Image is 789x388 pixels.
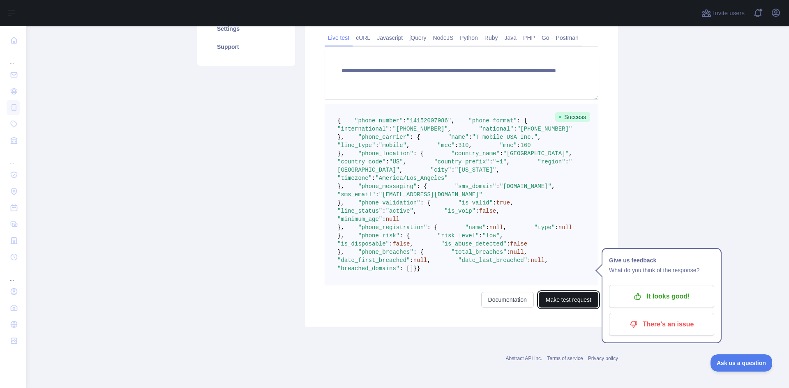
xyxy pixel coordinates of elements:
[493,158,507,165] span: "+1"
[7,266,20,282] div: ...
[410,257,413,264] span: :
[441,241,507,247] span: "is_abuse_detected"
[358,150,413,157] span: "phone_location"
[382,208,385,214] span: :
[438,142,455,149] span: "mcc"
[410,241,413,247] span: ,
[458,200,493,206] span: "is_valid"
[399,265,413,272] span: : []
[479,126,513,132] span: "national"
[410,134,420,140] span: : {
[503,224,506,231] span: ,
[475,208,479,214] span: :
[451,117,454,124] span: ,
[551,183,555,190] span: ,
[417,183,427,190] span: : {
[427,224,437,231] span: : {
[700,7,746,20] button: Invite users
[486,224,489,231] span: :
[413,150,424,157] span: : {
[517,142,520,149] span: :
[337,232,344,239] span: },
[468,117,517,124] span: "phone_format"
[455,142,458,149] span: :
[482,232,500,239] span: "low"
[337,191,375,198] span: "sms_email"
[389,158,403,165] span: "US"
[337,216,382,223] span: "minimum_age"
[358,249,413,255] span: "phone_breaches"
[527,257,531,264] span: :
[386,158,389,165] span: :
[520,31,538,44] a: PHP
[520,142,531,149] span: 160
[510,200,513,206] span: ,
[379,191,482,198] span: "[EMAIL_ADDRESS][DOMAIN_NAME]"
[358,200,420,206] span: "phone_validation"
[337,175,372,181] span: "timezone"
[386,216,400,223] span: null
[337,265,399,272] span: "breached_domains"
[517,117,527,124] span: : {
[406,31,429,44] a: jQuery
[489,224,503,231] span: null
[458,142,468,149] span: 310
[544,257,548,264] span: ,
[465,224,486,231] span: "name"
[386,208,413,214] span: "active"
[389,126,392,132] span: :
[538,134,541,140] span: ,
[547,356,583,361] a: Terms of service
[565,158,569,165] span: :
[713,9,745,18] span: Invite users
[413,265,417,272] span: }
[337,249,344,255] span: },
[481,292,534,308] a: Documentation
[510,249,524,255] span: null
[358,232,399,239] span: "phone_risk"
[506,356,542,361] a: Abstract API Inc.
[609,313,714,336] button: There's an issue
[555,224,558,231] span: :
[609,255,714,265] h1: Give us feedback
[353,31,374,44] a: cURL
[615,317,708,331] p: There's an issue
[337,241,389,247] span: "is_disposable"
[558,224,572,231] span: null
[372,175,375,181] span: :
[448,126,451,132] span: ,
[417,265,420,272] span: }
[468,134,472,140] span: :
[375,191,378,198] span: :
[500,232,503,239] span: ,
[325,31,353,44] a: Live test
[413,208,417,214] span: ,
[337,183,344,190] span: },
[615,289,708,303] p: It looks good!
[517,126,572,132] span: "[PHONE_NUMBER]"
[444,208,475,214] span: "is_voip"
[481,31,501,44] a: Ruby
[534,224,555,231] span: "type"
[374,31,406,44] a: Javascript
[609,285,714,308] button: It looks good!
[539,292,598,308] button: Make test request
[500,150,503,157] span: :
[382,216,385,223] span: :
[507,158,510,165] span: ,
[358,224,427,231] span: "phone_registration"
[553,31,582,44] a: Postman
[510,241,527,247] span: false
[7,149,20,166] div: ...
[7,49,20,66] div: ...
[500,142,517,149] span: "mnc"
[500,183,551,190] span: "[DOMAIN_NAME]"
[399,232,410,239] span: : {
[358,183,417,190] span: "phone_messaging"
[337,150,344,157] span: },
[496,200,510,206] span: true
[609,265,714,275] p: What do you think of the response?
[431,167,451,173] span: "city"
[496,183,500,190] span: :
[569,150,572,157] span: ,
